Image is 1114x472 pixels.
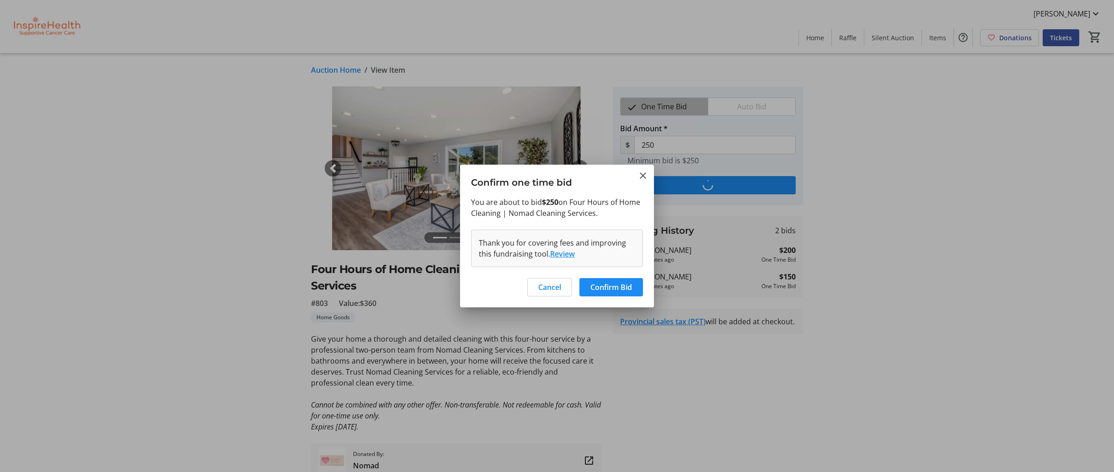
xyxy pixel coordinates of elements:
button: Review [550,248,575,259]
button: Close [637,170,648,181]
h3: Confirm one time bid [460,165,654,196]
div: Thank you for covering fees and improving this fundraising tool. [479,237,635,259]
span: Cancel [538,282,561,293]
button: Confirm Bid [579,278,643,296]
span: Confirm Bid [590,282,632,293]
button: Cancel [527,278,572,296]
strong: $250 [542,197,558,207]
p: You are about to bid on Four Hours of Home Cleaning | Nomad Cleaning Services. [471,197,643,219]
